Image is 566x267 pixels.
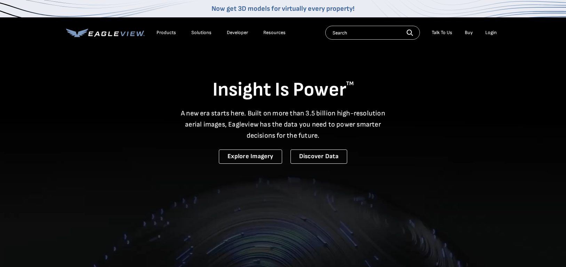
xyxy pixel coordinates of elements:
a: Buy [465,30,473,36]
a: Explore Imagery [219,149,282,164]
div: Products [157,30,176,36]
h1: Insight Is Power [66,78,500,102]
a: Now get 3D models for virtually every property! [212,5,354,13]
div: Resources [263,30,286,36]
a: Developer [227,30,248,36]
input: Search [325,26,420,40]
div: Solutions [191,30,212,36]
div: Talk To Us [432,30,452,36]
a: Discover Data [290,149,347,164]
p: A new era starts here. Built on more than 3.5 billion high-resolution aerial images, Eagleview ha... [177,108,390,141]
div: Login [485,30,497,36]
sup: TM [346,80,354,87]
